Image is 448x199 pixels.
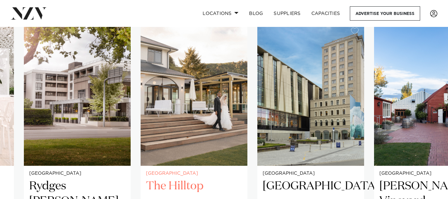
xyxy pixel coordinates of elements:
[11,7,47,19] img: nzv-logo.png
[263,171,359,176] small: [GEOGRAPHIC_DATA]
[350,6,420,21] a: Advertise your business
[244,6,268,21] a: BLOG
[268,6,306,21] a: SUPPLIERS
[197,6,244,21] a: Locations
[29,171,125,176] small: [GEOGRAPHIC_DATA]
[306,6,346,21] a: Capacities
[146,171,242,176] small: [GEOGRAPHIC_DATA]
